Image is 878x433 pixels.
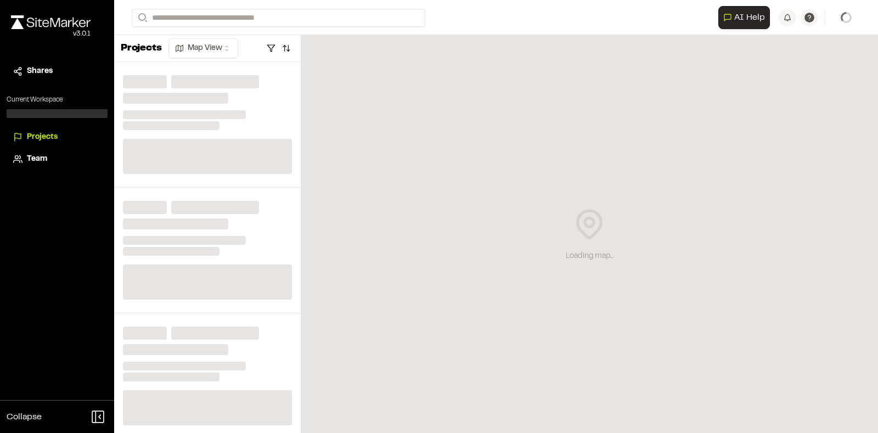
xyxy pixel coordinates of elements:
[734,11,765,24] span: AI Help
[11,15,91,29] img: rebrand.png
[11,29,91,39] div: Oh geez...please don't...
[27,131,58,143] span: Projects
[27,65,53,77] span: Shares
[13,131,101,143] a: Projects
[13,65,101,77] a: Shares
[718,6,770,29] button: Open AI Assistant
[7,95,108,105] p: Current Workspace
[566,250,614,262] div: Loading map...
[27,153,47,165] span: Team
[7,410,42,424] span: Collapse
[121,41,162,56] p: Projects
[132,9,151,27] button: Search
[13,153,101,165] a: Team
[718,6,774,29] div: Open AI Assistant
